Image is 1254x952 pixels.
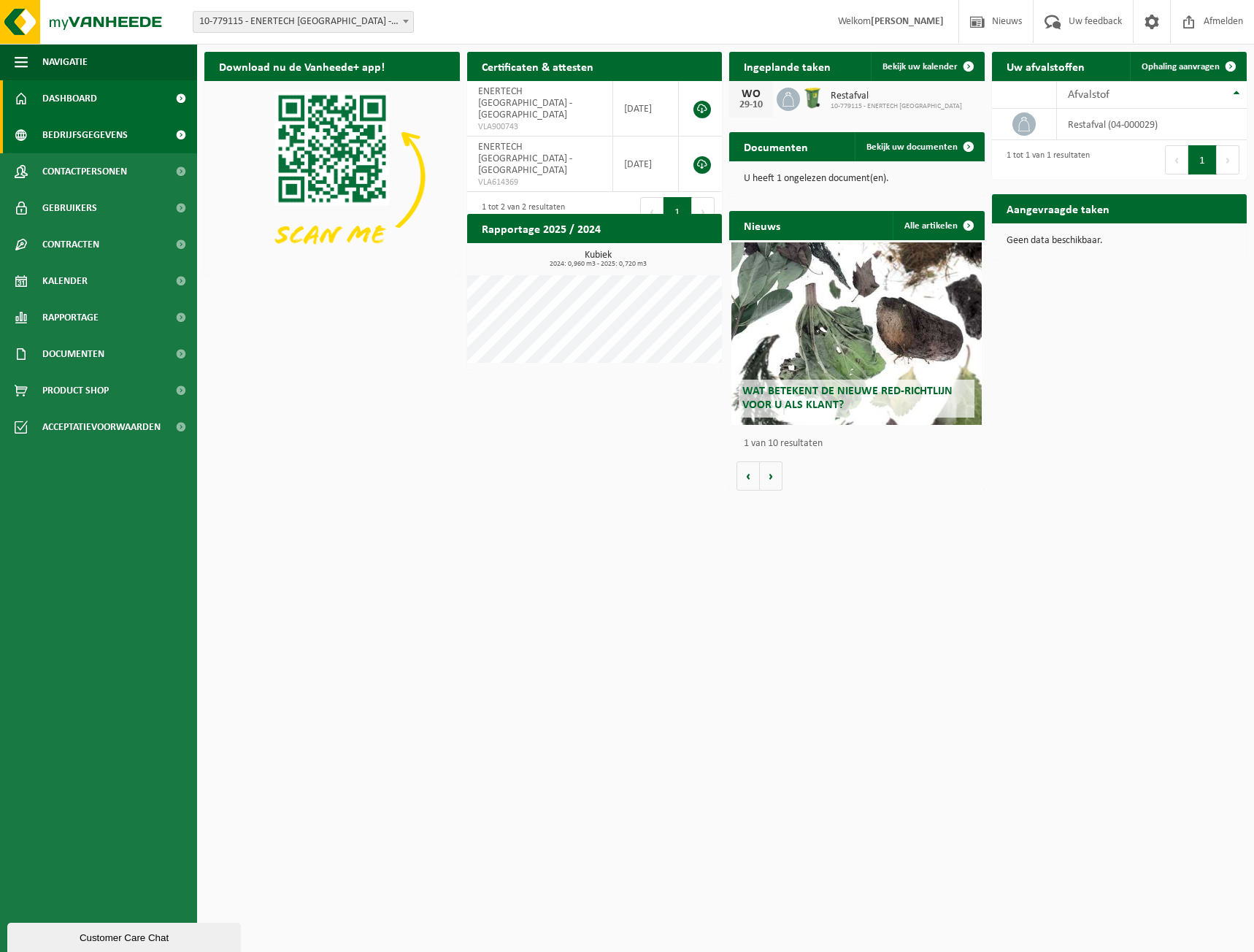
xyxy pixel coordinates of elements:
h2: Documenten [729,132,823,161]
h2: Uw afvalstoffen [992,52,1099,80]
span: VLA900743 [478,121,602,133]
span: Bekijk uw kalender [882,62,958,72]
span: 10-779115 - ENERTECH [GEOGRAPHIC_DATA] [831,102,962,111]
button: Volgende [760,461,782,491]
span: 10-779115 - ENERTECH BELGIUM - WEVELGEM [193,11,414,33]
button: 1 [663,197,692,226]
button: Next [692,197,715,226]
button: Previous [1165,145,1188,174]
h2: Certificaten & attesten [467,52,608,80]
td: [DATE] [613,137,679,192]
h2: Download nu de Vanheede+ app! [204,52,399,80]
button: 1 [1188,145,1217,174]
span: Bedrijfsgegevens [42,117,128,153]
span: Afvalstof [1068,89,1109,101]
button: Previous [640,197,663,226]
td: [DATE] [613,81,679,137]
span: 2024: 0,960 m3 - 2025: 0,720 m3 [474,261,723,268]
span: Kalender [42,263,88,299]
span: Restafval [831,91,962,102]
span: Contactpersonen [42,153,127,190]
p: 1 van 10 resultaten [744,439,977,449]
iframe: chat widget [7,920,244,952]
a: Alle artikelen [893,211,983,240]
span: Gebruikers [42,190,97,226]
span: Documenten [42,336,104,372]
span: Wat betekent de nieuwe RED-richtlijn voor u als klant? [742,385,953,411]
td: restafval (04-000029) [1057,109,1247,140]
h2: Nieuws [729,211,795,239]
p: Geen data beschikbaar. [1007,236,1233,246]
span: Rapportage [42,299,99,336]
a: Bekijk rapportage [613,242,720,272]
a: Ophaling aanvragen [1130,52,1245,81]
span: Bekijk uw documenten [866,142,958,152]
span: Product Shop [42,372,109,409]
h3: Kubiek [474,250,723,268]
button: Next [1217,145,1239,174]
img: WB-0240-HPE-GN-50 [800,85,825,110]
h2: Rapportage 2025 / 2024 [467,214,615,242]
span: VLA614369 [478,177,602,188]
span: Contracten [42,226,99,263]
div: 29-10 [736,100,766,110]
h2: Aangevraagde taken [992,194,1124,223]
span: Ophaling aanvragen [1142,62,1220,72]
img: Download de VHEPlus App [204,81,460,272]
div: 1 tot 1 van 1 resultaten [999,144,1090,176]
div: WO [736,88,766,100]
h2: Ingeplande taken [729,52,845,80]
span: Acceptatievoorwaarden [42,409,161,445]
span: ENERTECH [GEOGRAPHIC_DATA] - [GEOGRAPHIC_DATA] [478,86,572,120]
a: Bekijk uw documenten [855,132,983,161]
span: ENERTECH [GEOGRAPHIC_DATA] - [GEOGRAPHIC_DATA] [478,142,572,176]
span: 10-779115 - ENERTECH BELGIUM - WEVELGEM [193,12,413,32]
button: Vorige [736,461,760,491]
p: U heeft 1 ongelezen document(en). [744,174,970,184]
div: 1 tot 2 van 2 resultaten [474,196,565,228]
span: Dashboard [42,80,97,117]
a: Wat betekent de nieuwe RED-richtlijn voor u als klant? [731,242,982,425]
span: Navigatie [42,44,88,80]
a: Bekijk uw kalender [871,52,983,81]
strong: [PERSON_NAME] [871,16,944,27]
